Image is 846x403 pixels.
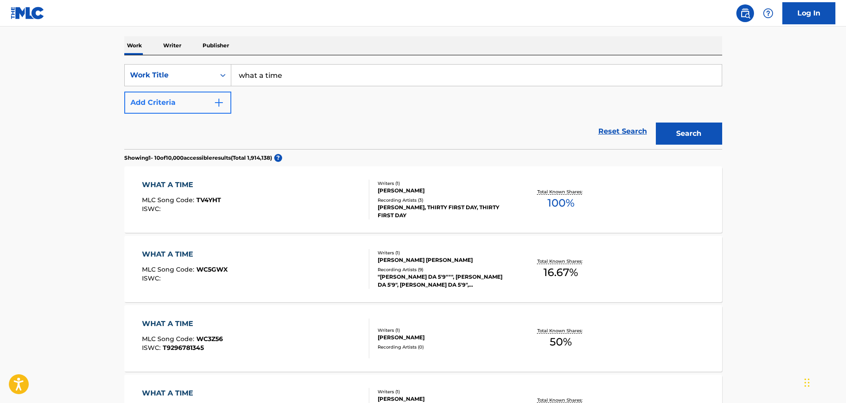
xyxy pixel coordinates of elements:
[196,196,221,204] span: TV4YHT
[124,154,272,162] p: Showing 1 - 10 of 10,000 accessible results (Total 1,914,138 )
[124,236,722,302] a: WHAT A TIMEMLC Song Code:WC5GWXISWC:Writers (1)[PERSON_NAME] [PERSON_NAME]Recording Artists (9)"[...
[782,2,835,24] a: Log In
[196,265,228,273] span: WC5GWX
[378,344,511,350] div: Recording Artists ( 0 )
[142,319,223,329] div: WHAT A TIME
[124,92,231,114] button: Add Criteria
[378,249,511,256] div: Writers ( 1 )
[142,205,163,213] span: ISWC :
[142,344,163,352] span: ISWC :
[804,369,810,396] div: Drag
[124,64,722,149] form: Search Form
[163,344,204,352] span: T9296781345
[740,8,750,19] img: search
[537,327,585,334] p: Total Known Shares:
[142,180,221,190] div: WHAT A TIME
[547,195,574,211] span: 100 %
[537,258,585,265] p: Total Known Shares:
[544,265,578,280] span: 16.67 %
[378,395,511,403] div: [PERSON_NAME]
[142,388,222,399] div: WHAT A TIME
[161,36,184,55] p: Writer
[142,274,163,282] span: ISWC :
[274,154,282,162] span: ?
[763,8,773,19] img: help
[124,36,145,55] p: Work
[142,249,228,260] div: WHAT A TIME
[11,7,45,19] img: MLC Logo
[378,256,511,264] div: [PERSON_NAME] [PERSON_NAME]
[200,36,232,55] p: Publisher
[378,273,511,289] div: "[PERSON_NAME] DA 5'9""", [PERSON_NAME] DA 5'9", [PERSON_NAME] DA 5'9", [PERSON_NAME] DA 5'9", [P...
[759,4,777,22] div: Help
[378,266,511,273] div: Recording Artists ( 9 )
[142,196,196,204] span: MLC Song Code :
[124,305,722,372] a: WHAT A TIMEMLC Song Code:WC3Z56ISWC:T9296781345Writers (1)[PERSON_NAME]Recording Artists (0)Total...
[656,123,722,145] button: Search
[214,97,224,108] img: 9d2ae6d4665cec9f34b9.svg
[378,388,511,395] div: Writers ( 1 )
[378,334,511,342] div: [PERSON_NAME]
[378,203,511,219] div: [PERSON_NAME], THIRTY FIRST DAY, THIRTY FIRST DAY
[378,327,511,334] div: Writers ( 1 )
[142,335,196,343] span: MLC Song Code :
[736,4,754,22] a: Public Search
[378,187,511,195] div: [PERSON_NAME]
[196,335,223,343] span: WC3Z56
[378,180,511,187] div: Writers ( 1 )
[378,197,511,203] div: Recording Artists ( 3 )
[124,166,722,233] a: WHAT A TIMEMLC Song Code:TV4YHTISWC:Writers (1)[PERSON_NAME]Recording Artists (3)[PERSON_NAME], T...
[142,265,196,273] span: MLC Song Code :
[537,188,585,195] p: Total Known Shares:
[130,70,210,81] div: Work Title
[550,334,572,350] span: 50 %
[594,122,651,141] a: Reset Search
[802,361,846,403] iframe: Chat Widget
